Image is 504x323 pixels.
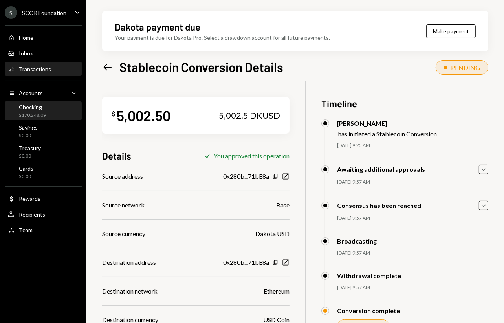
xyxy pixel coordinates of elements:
[19,153,41,160] div: $0.00
[337,284,488,291] div: [DATE] 9:57 AM
[5,101,82,120] a: Checking$170,248.09
[5,46,82,60] a: Inbox
[19,104,46,110] div: Checking
[102,229,145,239] div: Source currency
[102,200,145,210] div: Source network
[19,112,46,119] div: $170,248.09
[337,142,488,149] div: [DATE] 9:25 AM
[19,50,33,57] div: Inbox
[19,124,38,131] div: Savings
[264,286,290,296] div: Ethereum
[5,191,82,206] a: Rewards
[337,165,425,173] div: Awaiting additional approvals
[22,9,66,16] div: SCOR Foundation
[19,211,45,218] div: Recipients
[321,97,488,110] h3: Timeline
[276,200,290,210] div: Base
[338,130,437,138] div: has initiated a Stablecoin Conversion
[19,90,43,96] div: Accounts
[219,110,280,121] div: 5,002.5 DKUSD
[19,34,33,41] div: Home
[19,227,33,233] div: Team
[19,132,38,139] div: $0.00
[19,173,33,180] div: $0.00
[223,258,269,267] div: 0x280b...71bE8a
[112,110,115,117] div: $
[19,165,33,172] div: Cards
[115,20,200,33] div: Dakota payment due
[115,33,330,42] div: Your payment is due for Dakota Pro. Select a drawdown account for all future payments.
[102,286,158,296] div: Destination network
[102,149,131,162] h3: Details
[102,172,143,181] div: Source address
[5,142,82,161] a: Treasury$0.00
[5,122,82,141] a: Savings$0.00
[19,195,40,202] div: Rewards
[337,272,401,279] div: Withdrawal complete
[5,30,82,44] a: Home
[19,66,51,72] div: Transactions
[255,229,290,239] div: Dakota USD
[214,152,290,160] div: You approved this operation
[5,6,17,19] div: S
[337,202,421,209] div: Consensus has been reached
[337,215,488,222] div: [DATE] 9:57 AM
[119,59,283,75] h1: Stablecoin Conversion Details
[102,258,156,267] div: Destination address
[5,62,82,76] a: Transactions
[19,145,41,151] div: Treasury
[426,24,476,38] button: Make payment
[5,207,82,221] a: Recipients
[117,106,170,124] div: 5,002.50
[337,237,377,245] div: Broadcasting
[5,163,82,182] a: Cards$0.00
[5,86,82,100] a: Accounts
[337,119,437,127] div: [PERSON_NAME]
[337,250,488,257] div: [DATE] 9:57 AM
[451,64,480,71] div: PENDING
[337,307,400,314] div: Conversion complete
[337,179,488,185] div: [DATE] 9:57 AM
[5,223,82,237] a: Team
[223,172,269,181] div: 0x280b...71bE8a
